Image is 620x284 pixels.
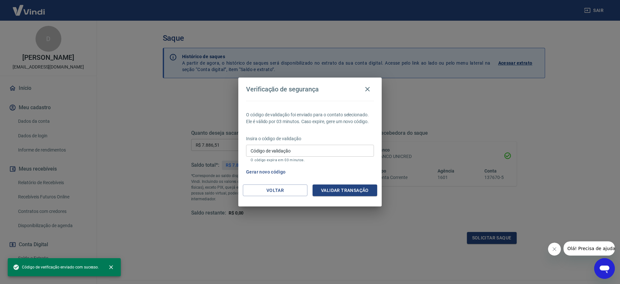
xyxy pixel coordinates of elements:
button: Voltar [243,184,307,196]
button: close [104,260,118,274]
span: Código de verificação enviado com sucesso. [13,264,99,270]
iframe: Fechar mensagem [548,243,561,256]
h4: Verificação de segurança [246,85,319,93]
p: O código expira em 03 minutos. [251,158,369,162]
span: Olá! Precisa de ajuda? [4,5,54,10]
iframe: Mensagem da empresa [563,241,615,256]
iframe: Botão para abrir a janela de mensagens [594,258,615,279]
p: Insira o código de validação [246,135,374,142]
button: Gerar novo código [243,166,288,178]
p: O código de validação foi enviado para o contato selecionado. Ele é válido por 03 minutos. Caso e... [246,111,374,125]
button: Validar transação [313,184,377,196]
